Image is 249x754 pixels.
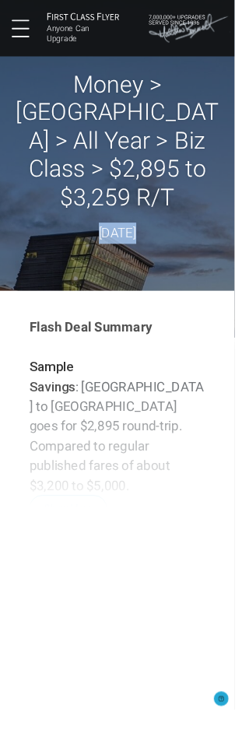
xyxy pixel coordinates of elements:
img: First Class Flyer [50,13,127,22]
h2: Money > [GEOGRAPHIC_DATA] > All Year > Biz Class > $2,895 to $3,259 R/T [12,75,237,224]
iframe: Opens a widget where you can find more information [227,735,243,751]
time: [DATE] [105,239,145,255]
small: Anyone Can Upgrade [50,25,127,47]
a: First Class FlyerAnyone Can Upgrade [50,13,127,47]
h3: Flash Deal Summary [31,340,218,356]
